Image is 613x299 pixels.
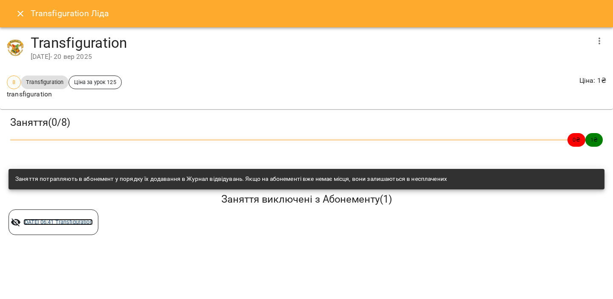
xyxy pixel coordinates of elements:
[69,78,121,86] span: Ціна за урок 125
[7,89,122,99] p: transfiguration
[21,78,69,86] span: Transfiguration
[585,136,603,144] span: 1 ₴
[579,75,606,86] p: Ціна : 1 ₴
[7,78,20,86] span: 8
[10,116,603,129] h3: Заняття ( 0 / 8 )
[15,171,447,187] div: Заняття потрапляють в абонемент у порядку їх додавання в Журнал відвідувань. Якщо на абонементі в...
[31,52,589,62] div: [DATE] - 20 вер 2025
[567,136,585,144] span: 0 ₴
[10,3,31,24] button: Close
[23,219,93,225] a: [DATE] 06:41 Transfiguration
[7,39,24,56] img: e4fadf5fdc8e1f4c6887bfc6431a60f1.png
[9,193,604,206] h5: Заняття виключені з Абонементу ( 1 )
[31,7,109,20] h6: Transfiguration Ліда
[31,34,589,52] h4: Transfiguration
